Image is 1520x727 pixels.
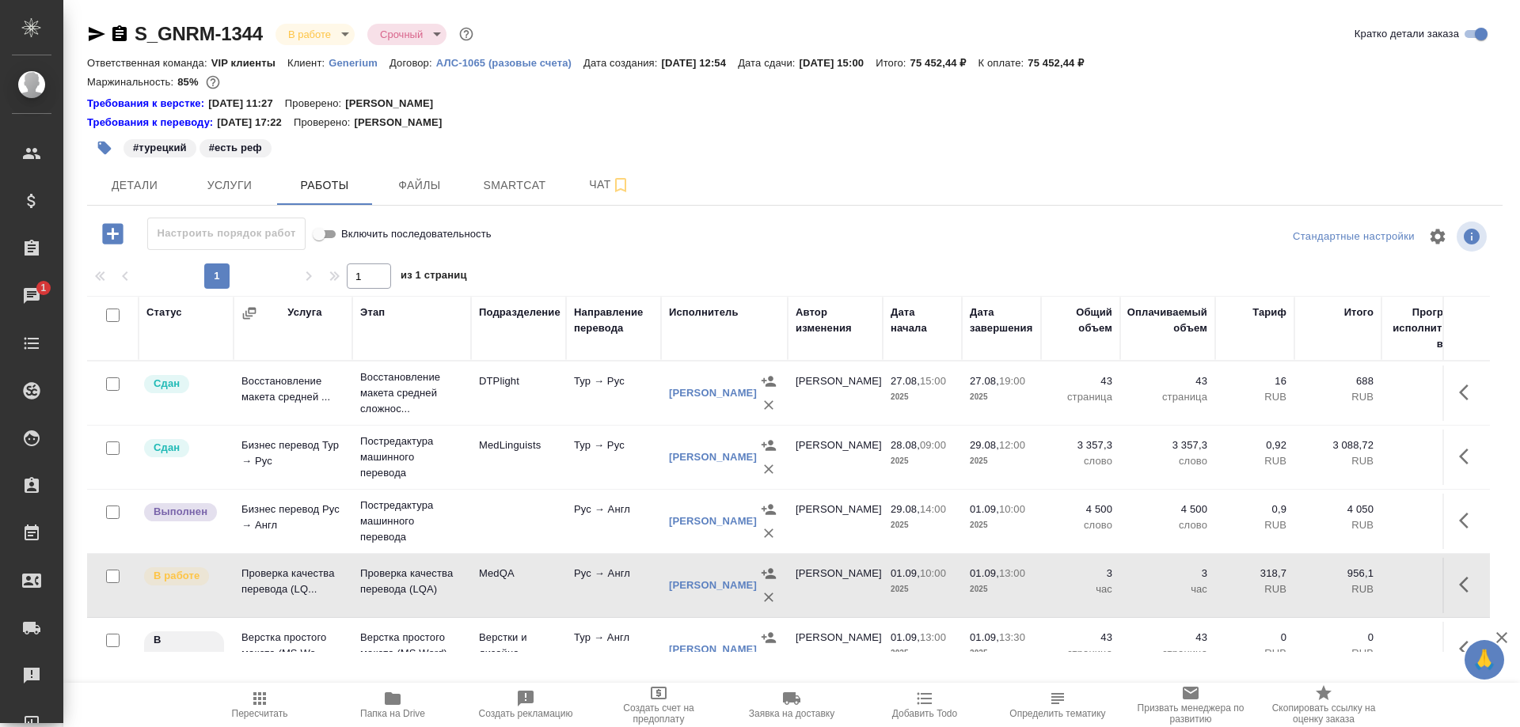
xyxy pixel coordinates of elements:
[146,305,182,320] div: Статус
[669,579,757,591] a: [PERSON_NAME]
[1302,373,1374,389] p: 688
[757,434,781,457] button: Назначить
[203,72,223,93] button: 9470.82 RUB;
[87,57,211,69] p: Ответственная команда:
[287,305,321,320] div: Услуга
[456,24,477,44] button: Доп статусы указывают на важность/срочность заказа
[360,630,463,661] p: Верстка простого макета (MS Word)
[1289,225,1419,249] div: split button
[341,226,492,242] span: Включить последовательность
[788,430,883,485] td: [PERSON_NAME]
[283,28,336,41] button: В работе
[1450,373,1488,411] button: Здесь прячутся важные кнопки
[211,57,287,69] p: VIP клиенты
[566,622,661,677] td: Тур → Англ
[1252,305,1286,320] div: Тариф
[122,140,198,153] span: турецкий
[154,632,215,664] p: В ожидании
[436,57,583,69] p: АЛС-1065 (разовые счета)
[669,643,757,655] a: [PERSON_NAME]
[970,305,1033,336] div: Дата завершения
[142,502,226,523] div: Исполнитель завершил работу
[738,57,799,69] p: Дата сдачи:
[788,494,883,549] td: [PERSON_NAME]
[1223,453,1286,469] p: RUB
[208,96,285,112] p: [DATE] 11:27
[142,437,226,459] div: Менеджер проверил работу исполнителя, передает ее на следующий этап
[436,55,583,69] a: АЛС-1065 (разовые счета)
[572,175,648,195] span: Чат
[154,568,199,584] p: В работе
[360,305,385,320] div: Этап
[970,503,999,515] p: 01.09,
[1128,630,1207,646] p: 43
[970,631,999,643] p: 01.09,
[1302,646,1374,661] p: RUB
[1128,453,1207,469] p: слово
[87,96,208,112] a: Требования к верстке:
[1127,305,1207,336] div: Оплачиваемый объем
[970,646,1033,661] p: 2025
[1223,373,1286,389] p: 16
[1049,373,1112,389] p: 43
[891,305,954,336] div: Дата начала
[1450,630,1488,668] button: Здесь прячутся важные кнопки
[891,503,920,515] p: 29.08,
[110,25,129,44] button: Скопировать ссылку
[669,305,739,320] div: Исполнитель
[970,567,999,579] p: 01.09,
[970,581,1033,597] p: 2025
[669,387,757,399] a: [PERSON_NAME]
[920,375,946,387] p: 15:00
[970,453,1033,469] p: 2025
[1450,502,1488,540] button: Здесь прячутся важные кнопки
[1223,630,1286,646] p: 0
[31,280,55,296] span: 1
[135,23,263,44] a: S_GNRM-1344
[287,57,329,69] p: Клиент:
[1049,453,1112,469] p: слово
[234,622,352,677] td: Верстка простого макета (MS Wo...
[1223,646,1286,661] p: RUB
[920,503,946,515] p: 14:00
[1223,389,1286,405] p: RUB
[970,439,999,451] p: 29.08,
[1128,437,1207,453] p: 3 357,3
[329,55,389,69] a: Generium
[757,369,781,393] button: Назначить
[477,176,553,195] span: Smartcat
[87,115,217,131] a: Требования к переводу:
[891,375,920,387] p: 27.08,
[294,115,355,131] p: Проверено:
[234,430,352,485] td: Бизнес перевод Тур → Рус
[234,558,352,613] td: Проверка качества перевода (LQ...
[360,498,463,545] p: Постредактура машинного перевода
[1049,581,1112,597] p: час
[285,96,346,112] p: Проверено:
[876,57,910,69] p: Итого:
[1302,389,1374,405] p: RUB
[788,558,883,613] td: [PERSON_NAME]
[1344,305,1374,320] div: Итого
[566,494,661,549] td: Рус → Англ
[669,451,757,463] a: [PERSON_NAME]
[287,176,363,195] span: Работы
[367,24,446,45] div: В работе
[471,558,566,613] td: MedQA
[1471,643,1498,676] span: 🙏
[360,369,463,417] p: Восстановление макета средней сложнос...
[757,393,781,417] button: Удалить
[891,517,954,533] p: 2025
[97,176,173,195] span: Детали
[354,115,454,131] p: [PERSON_NAME]
[1355,26,1459,42] span: Кратко детали заказа
[1128,517,1207,533] p: слово
[401,266,467,289] span: из 1 страниц
[1302,566,1374,581] p: 956,1
[757,585,781,609] button: Удалить
[1302,437,1374,453] p: 3 088,72
[234,494,352,549] td: Бизнес перевод Рус → Англ
[375,28,427,41] button: Срочный
[471,365,566,421] td: DTPlight
[566,558,661,613] td: Рус → Англ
